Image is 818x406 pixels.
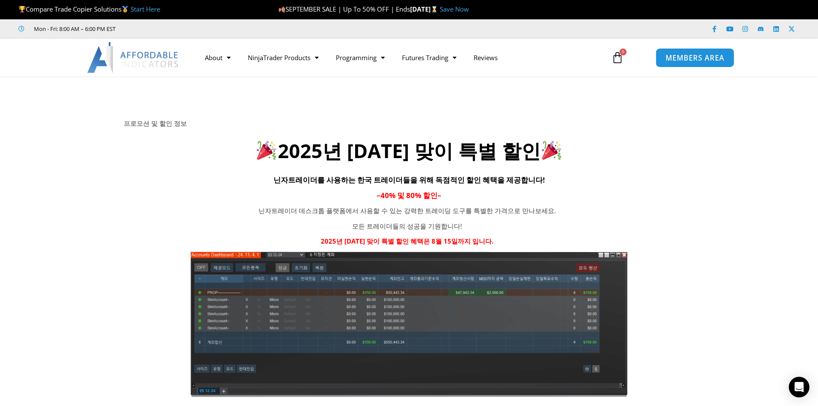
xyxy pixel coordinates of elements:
strong: 2025년 [DATE] 맞이 특별 할인 혜택은 8월 15일까지 입니다. [321,237,493,245]
span: 닌자트레이더를 사용하는 한국 트레이더들을 위해 독점적인 할인 혜택을 제공합니다! [274,175,545,185]
p: 닌자트레이더 데스크톱 플랫폼에서 사용할 수 있는 강력한 트레이딩 도구를 특별한 가격으로 만나보세요. [231,205,584,217]
a: NinjaTrader Products [239,48,327,67]
span: – [438,190,441,200]
h2: 2025년 [DATE] 맞이 특별 할인 [124,138,695,164]
div: Open Intercom Messenger [789,377,809,397]
span: – [377,190,380,200]
a: About [196,48,239,67]
span: 0 [620,49,626,55]
a: Start Here [131,5,160,13]
span: Mon - Fri: 8:00 AM – 6:00 PM EST [32,24,116,34]
img: 🏆 [19,6,25,12]
img: LogoAI | Affordable Indicators – NinjaTrader [87,42,179,73]
span: SEPTEMBER SALE | Up To 50% OFF | Ends [278,5,410,13]
span: Compare Trade Copier Solutions [18,5,160,13]
img: 🎉 [257,140,276,160]
img: 🍂 [279,6,285,12]
nav: Menu [196,48,602,67]
span: 40% 및 80% 할인 [380,190,438,200]
h6: 프로모션 및 할인 정보 [124,119,695,128]
img: 🎉 [542,140,561,160]
a: Futures Trading [393,48,465,67]
img: ⌛ [431,6,438,12]
a: Reviews [465,48,506,67]
iframe: Customer reviews powered by Trustpilot [128,24,256,33]
a: Programming [327,48,393,67]
img: KoreanTranslation | Affordable Indicators – NinjaTrader [189,250,629,397]
img: 🥇 [122,6,128,12]
p: 모든 트레이더들의 성공을 기원합니다! [231,220,584,232]
a: 0 [599,45,636,70]
a: Save Now [440,5,469,13]
a: MEMBERS AREA [656,48,734,67]
strong: [DATE] [410,5,440,13]
span: MEMBERS AREA [666,54,724,61]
